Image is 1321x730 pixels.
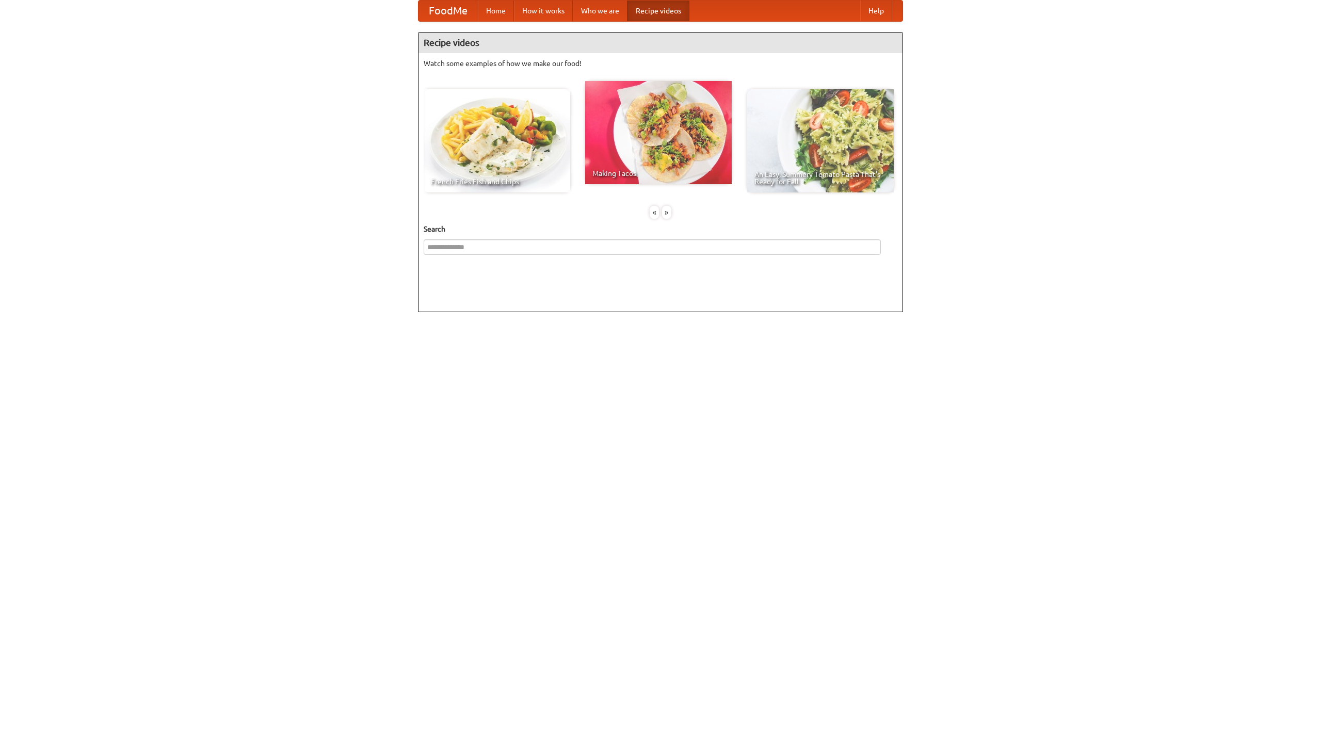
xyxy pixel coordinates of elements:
[424,224,897,234] h5: Search
[424,58,897,69] p: Watch some examples of how we make our food!
[754,171,887,185] span: An Easy, Summery Tomato Pasta That's Ready for Fall
[418,33,903,53] h4: Recipe videos
[650,206,659,219] div: «
[424,89,570,192] a: French Fries Fish and Chips
[662,206,671,219] div: »
[431,178,563,185] span: French Fries Fish and Chips
[860,1,892,21] a: Help
[585,81,732,184] a: Making Tacos
[418,1,478,21] a: FoodMe
[478,1,514,21] a: Home
[747,89,894,192] a: An Easy, Summery Tomato Pasta That's Ready for Fall
[592,170,724,177] span: Making Tacos
[573,1,627,21] a: Who we are
[627,1,689,21] a: Recipe videos
[514,1,573,21] a: How it works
